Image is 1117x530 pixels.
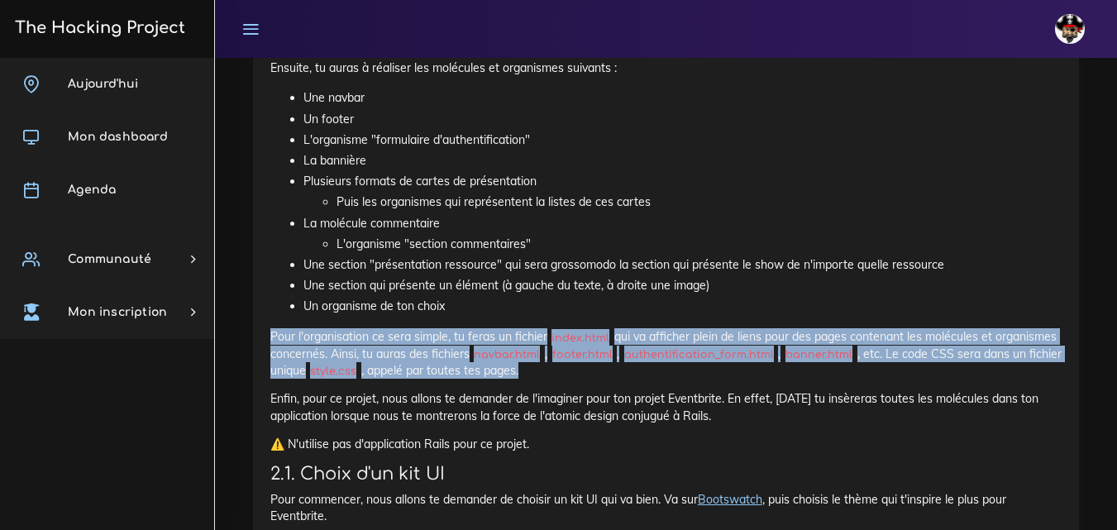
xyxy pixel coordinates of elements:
li: Plusieurs formats de cartes de présentation [303,171,1062,212]
p: Enfin, pour ce projet, nous allons te demander de l'imaginer pour ton projet Eventbrite. En effet... [270,390,1062,424]
li: L'organisme "section commentaires" [337,234,1062,255]
li: L'organisme "formulaire d'authentification" [303,130,1062,150]
a: Bootswatch [698,492,762,507]
code: navbar.html [470,346,545,363]
img: avatar [1055,14,1085,44]
span: Communauté [68,253,151,265]
li: Une section qui présente un élément (à gauche du texte, à droite une image) [303,275,1062,296]
li: La bannière [303,150,1062,171]
code: banner.html [780,346,857,363]
span: Mon dashboard [68,131,168,143]
h3: 2.1. Choix d'un kit UI [270,464,1062,485]
li: Une section "présentation ressource" qui sera grossomodo la section qui présente le show de n'imp... [303,255,1062,275]
li: La molécule commentaire [303,213,1062,255]
li: Une navbar [303,88,1062,108]
h3: The Hacking Project [10,19,185,37]
code: index.html [547,330,614,346]
p: Pour l'organisation ce sera simple, tu feras un fichier qui va afficher plein de liens pour des p... [270,328,1062,379]
code: footer.html [547,346,617,363]
code: style.css [306,363,361,380]
li: Puis les organismes qui représentent la listes de ces cartes [337,192,1062,212]
p: Pour commencer, nous allons te demander de choisir un kit UI qui va bien. Va sur , puis choisis l... [270,491,1062,525]
span: Aujourd'hui [68,78,138,90]
li: Un footer [303,109,1062,130]
span: Agenda [68,184,116,196]
p: Ensuite, tu auras à réaliser les molécules et organismes suivants : [270,60,1062,76]
p: ⚠️ N'utilise pas d'application Rails pour ce projet. [270,436,1062,452]
li: Un organisme de ton choix [303,296,1062,317]
code: authentification_form.html [619,346,778,363]
span: Mon inscription [68,306,167,318]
